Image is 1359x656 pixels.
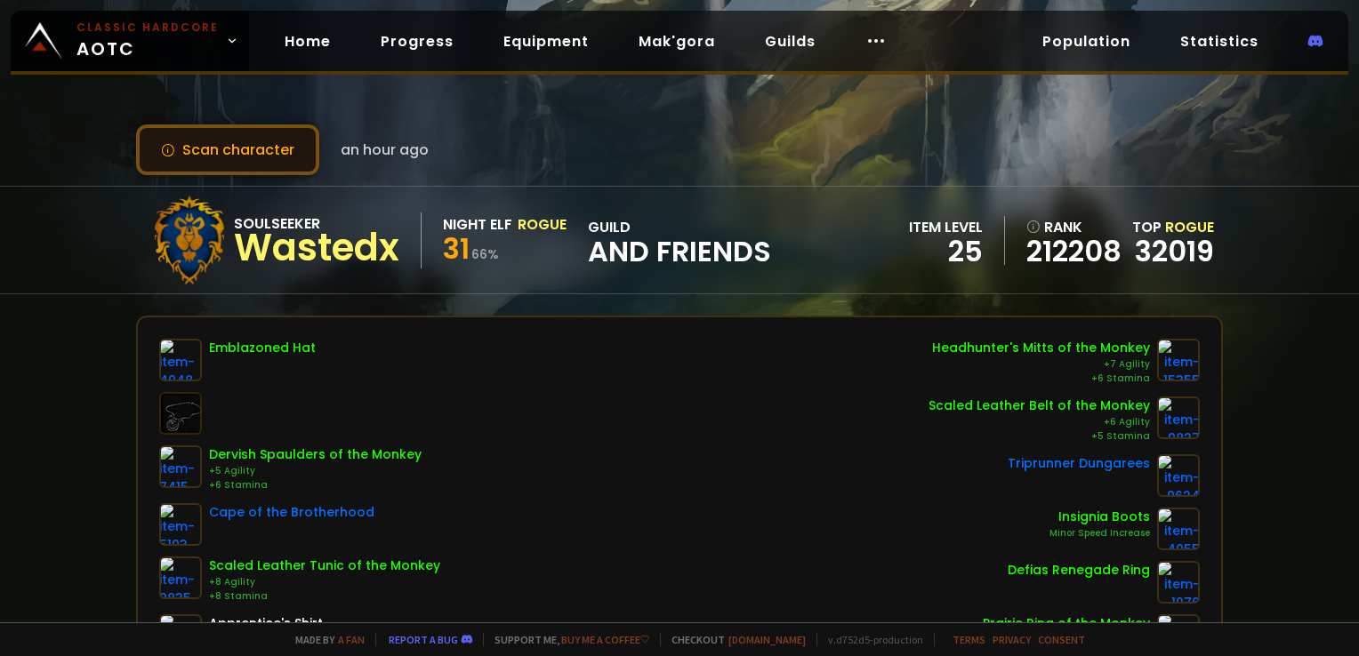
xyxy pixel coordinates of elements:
img: item-9827 [1157,396,1200,439]
div: Scaled Leather Belt of the Monkey [929,396,1150,415]
div: +7 Agility [932,357,1150,372]
span: Support me, [483,633,649,646]
div: +6 Agility [929,415,1150,429]
div: guild [588,216,771,265]
img: item-4055 [1157,508,1200,550]
a: Buy me a coffee [561,633,649,646]
img: item-5193 [159,503,202,546]
a: Population [1028,23,1145,60]
div: Rogue [518,213,567,236]
a: Statistics [1166,23,1273,60]
div: +8 Agility [209,575,440,589]
img: item-15355 [1157,339,1200,381]
span: an hour ago [341,139,429,161]
span: And Friends [588,238,771,265]
a: a fan [338,633,365,646]
div: Scaled Leather Tunic of the Monkey [209,556,440,575]
div: Prairie Ring of the Monkey [983,614,1150,633]
div: Wastedx [234,235,399,261]
a: Privacy [993,633,1031,646]
div: Headhunter's Mitts of the Monkey [932,339,1150,357]
div: +6 Stamina [932,372,1150,386]
div: item level [909,216,983,238]
a: Consent [1038,633,1085,646]
span: v. d752d5 - production [816,633,923,646]
span: AOTC [76,20,219,62]
a: Mak'gora [624,23,729,60]
a: 212208 [1026,238,1122,265]
div: Cape of the Brotherhood [209,503,374,522]
div: Dervish Spaulders of the Monkey [209,445,422,464]
div: Defias Renegade Ring [1008,561,1150,580]
a: Terms [953,633,985,646]
a: 32019 [1135,231,1214,271]
a: Progress [366,23,468,60]
div: Triprunner Dungarees [1008,454,1150,473]
div: rank [1026,216,1122,238]
img: item-9624 [1157,454,1200,497]
a: Equipment [489,23,603,60]
a: Home [270,23,345,60]
div: Night Elf [443,213,512,236]
a: [DOMAIN_NAME] [728,633,806,646]
img: item-7415 [159,445,202,488]
img: item-1076 [1157,561,1200,604]
span: Checkout [660,633,806,646]
div: +5 Stamina [929,429,1150,444]
a: Report a bug [389,633,458,646]
img: item-4048 [159,339,202,381]
div: Soulseeker [234,212,399,235]
button: Scan character [136,124,319,175]
span: 31 [443,228,470,268]
small: Classic Hardcore [76,20,219,36]
a: Guilds [751,23,830,60]
div: Apprentice's Shirt [209,614,323,633]
small: 66 % [471,245,499,263]
div: Insignia Boots [1049,508,1150,526]
div: Top [1132,216,1214,238]
div: +6 Stamina [209,478,422,492]
div: 25 [909,238,983,265]
a: Classic HardcoreAOTC [11,11,249,71]
span: Made by [285,633,365,646]
span: Rogue [1165,217,1214,237]
img: item-9835 [159,556,202,599]
div: Minor Speed Increase [1049,526,1150,540]
div: +8 Stamina [209,589,440,604]
div: Emblazoned Hat [209,339,316,357]
div: +5 Agility [209,464,422,478]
